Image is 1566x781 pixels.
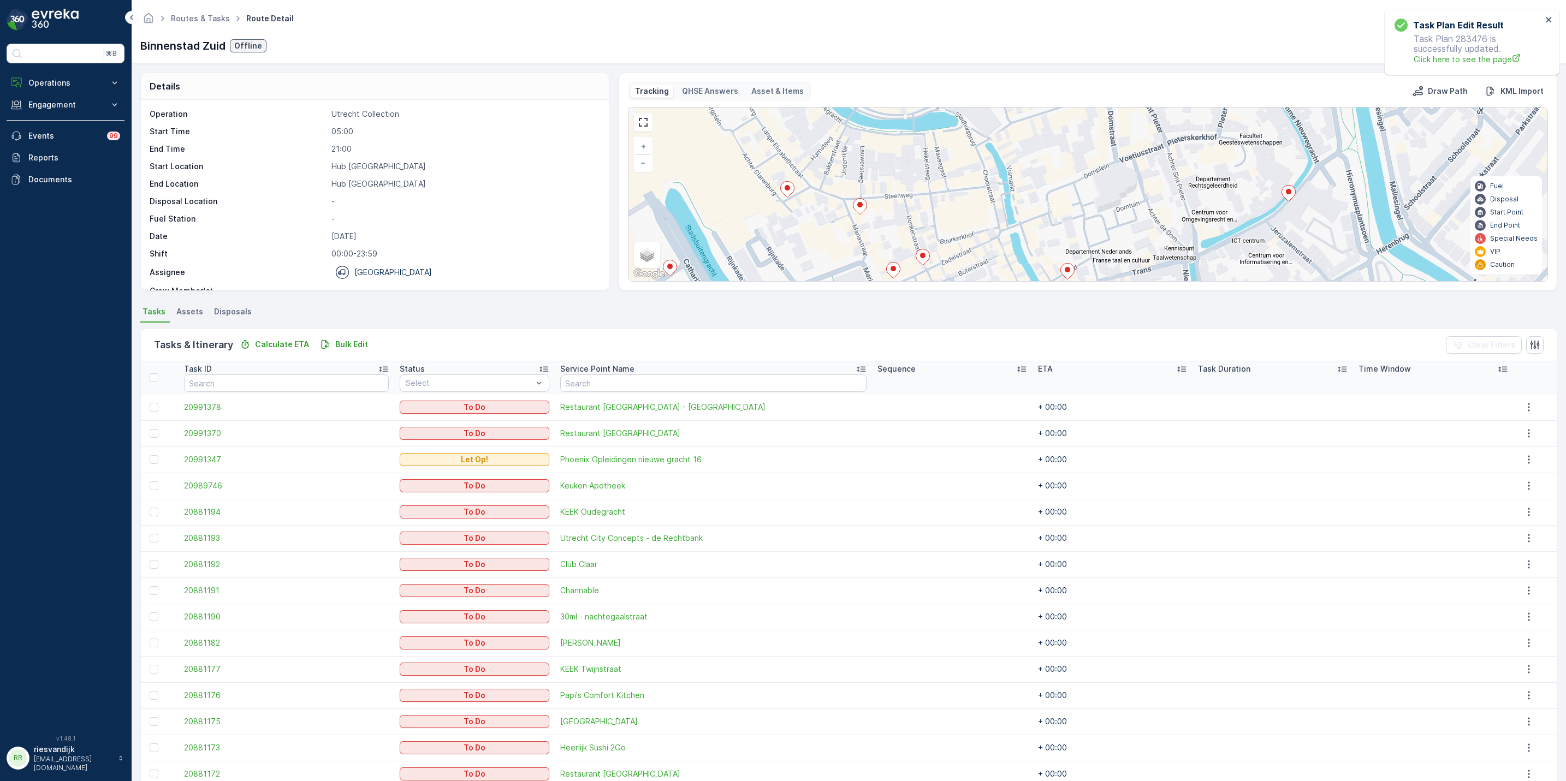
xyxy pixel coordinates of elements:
[184,637,389,648] a: 20881182
[751,86,804,97] p: Asset & Items
[1468,339,1515,350] p: Clear Filters
[34,744,112,755] p: riesvandijk
[331,285,598,296] p: -
[150,196,327,207] p: Disposal Location
[176,306,203,317] span: Assets
[150,248,327,259] p: Shift
[635,86,669,97] p: Tracking
[560,428,867,439] span: Restaurant [GEOGRAPHIC_DATA]
[560,363,634,374] p: Service Point Name
[354,267,432,278] p: [GEOGRAPHIC_DATA]
[150,178,327,189] p: End Location
[335,339,368,350] p: Bulk Edit
[184,690,389,701] a: 20881176
[400,479,549,492] button: To Do
[28,152,120,163] p: Reports
[1490,208,1523,217] p: Start Point
[7,744,124,772] button: RRriesvandijk[EMAIL_ADDRESS][DOMAIN_NAME]
[150,534,158,542] div: Toggle Row Selected
[171,14,230,23] a: Routes & Tasks
[150,455,158,464] div: Toggle Row Selected
[1033,551,1193,577] td: + 00:00
[400,636,549,649] button: To Do
[1490,260,1515,269] p: Caution
[640,158,646,167] span: −
[682,86,738,97] p: QHSE Answers
[106,49,117,58] p: ⌘B
[400,453,549,466] button: Let Op!
[560,559,867,570] span: Club Claar
[34,755,112,772] p: [EMAIL_ADDRESS][DOMAIN_NAME]
[464,428,485,439] p: To Do
[184,506,389,517] span: 20881194
[184,374,389,392] input: Search
[400,401,549,414] button: To Do
[560,585,867,596] a: Channable
[184,454,389,465] a: 20991347
[184,611,389,622] a: 20881190
[150,429,158,438] div: Toggle Row Selected
[1038,363,1053,374] p: ETA
[150,213,327,224] p: Fuel Station
[7,735,124,742] span: v 1.48.1
[184,533,389,544] a: 20881193
[400,689,549,702] button: To Do
[214,306,252,317] span: Disposals
[1033,735,1193,761] td: + 00:00
[1033,394,1193,420] td: + 00:00
[184,664,389,675] span: 20881177
[628,108,1547,281] div: 0
[1033,682,1193,708] td: + 00:00
[560,402,867,413] a: Restaurant Blauw Utrecht - Haverstraat
[1033,630,1193,656] td: + 00:00
[154,337,233,353] p: Tasks & Itinerary
[150,80,180,93] p: Details
[109,132,118,140] p: 99
[1414,53,1542,65] a: Click here to see the page
[150,717,158,726] div: Toggle Row Selected
[464,664,485,675] p: To Do
[184,742,389,753] a: 20881173
[400,767,549,780] button: To Do
[464,506,485,517] p: To Do
[631,267,667,281] img: Google
[1033,708,1193,735] td: + 00:00
[560,742,867,753] span: Heerlijk Sushi 2Go
[560,533,867,544] span: Utrecht City Concepts - de Rechtbank
[7,147,124,169] a: Reports
[28,77,103,88] p: Operations
[560,690,867,701] span: Papi's Comfort Kitchen
[331,126,598,137] p: 05:00
[560,402,867,413] span: Restaurant [GEOGRAPHIC_DATA] - [GEOGRAPHIC_DATA]
[400,363,425,374] p: Status
[234,40,262,51] p: Offline
[560,768,867,779] span: Restaurant [GEOGRAPHIC_DATA]
[331,161,598,172] p: Hub [GEOGRAPHIC_DATA]
[560,506,867,517] a: KEEK Oudegracht
[560,454,867,465] a: Phoenix Opleidingen nieuwe gracht 16
[464,768,485,779] p: To Do
[184,585,389,596] span: 20881191
[560,611,867,622] a: 30ml - nachtegaalstraat
[7,72,124,94] button: Operations
[150,126,327,137] p: Start Time
[331,213,598,224] p: -
[400,584,549,597] button: To Do
[150,109,327,120] p: Operation
[560,664,867,675] a: KEEK Twijnstraat
[560,480,867,491] a: Keuken Apotheek
[1033,525,1193,551] td: + 00:00
[464,585,485,596] p: To Do
[400,663,549,676] button: To Do
[150,403,158,412] div: Toggle Row Selected
[1395,34,1542,65] p: Task Plan 283476 is successfully updated.
[143,16,155,26] a: Homepage
[560,716,867,727] span: [GEOGRAPHIC_DATA]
